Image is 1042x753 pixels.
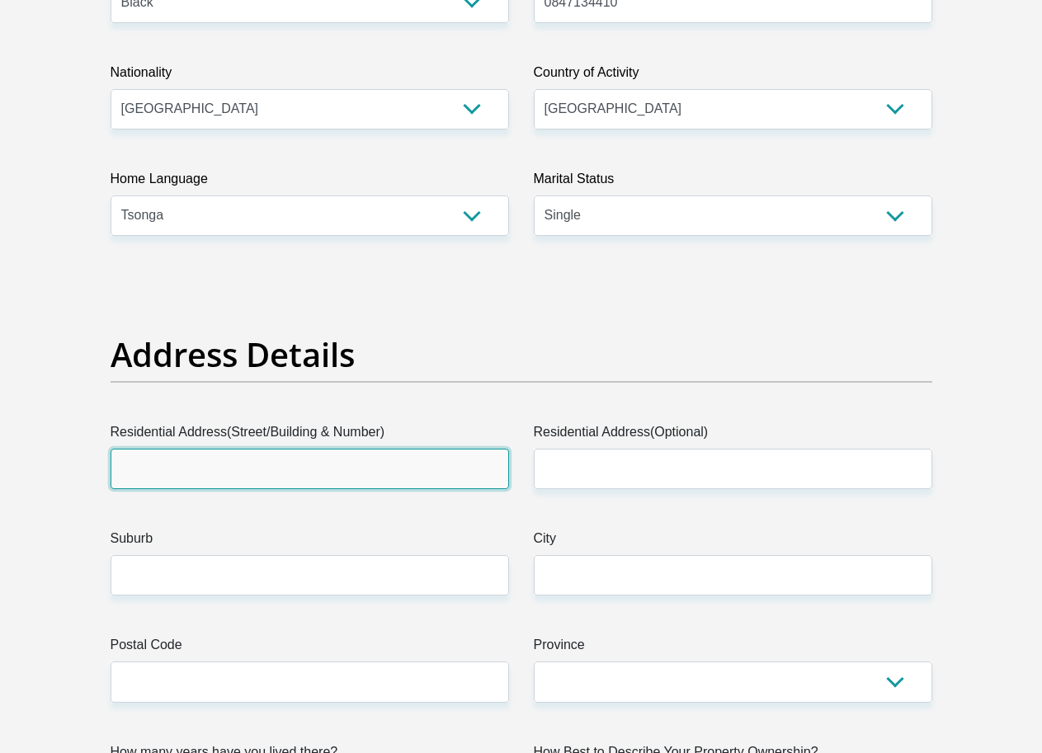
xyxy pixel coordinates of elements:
[534,555,932,595] input: City
[111,335,932,374] h2: Address Details
[111,63,509,89] label: Nationality
[534,529,932,555] label: City
[534,422,932,449] label: Residential Address(Optional)
[111,169,509,195] label: Home Language
[534,63,932,89] label: Country of Activity
[111,422,509,449] label: Residential Address(Street/Building & Number)
[534,169,932,195] label: Marital Status
[111,555,509,595] input: Suburb
[534,661,932,702] select: Please Select a Province
[111,449,509,489] input: Valid residential address
[534,635,932,661] label: Province
[111,529,509,555] label: Suburb
[111,635,509,661] label: Postal Code
[534,449,932,489] input: Address line 2 (Optional)
[111,661,509,702] input: Postal Code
